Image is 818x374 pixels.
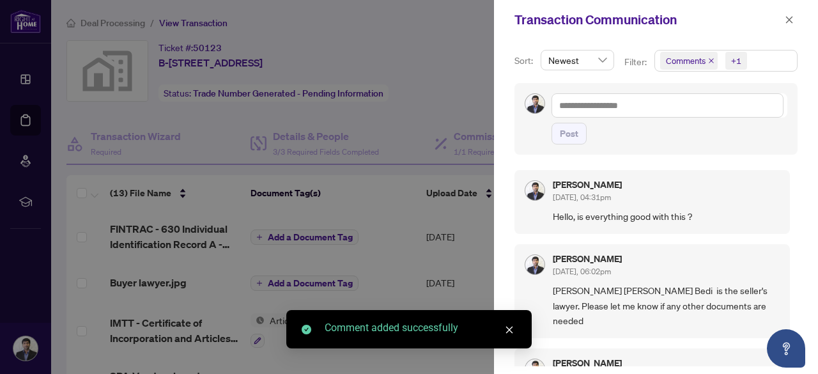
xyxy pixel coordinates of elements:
span: [DATE], 06:02pm [553,267,611,276]
div: Transaction Communication [514,10,781,29]
img: Profile Icon [525,94,544,113]
span: Newest [548,51,606,70]
span: Comments [660,52,718,70]
img: Profile Icon [525,181,544,200]
div: +1 [731,54,741,67]
img: Profile Icon [525,255,544,274]
p: Sort: [514,54,536,68]
p: Filter: [624,55,649,69]
span: close [505,325,514,334]
button: Open asap [767,329,805,368]
span: close [708,58,714,64]
button: Post [552,123,587,144]
h5: [PERSON_NAME] [553,254,622,263]
span: check-circle [302,325,311,334]
span: Hello, is everything good with this ? [553,209,780,224]
span: close [785,15,794,24]
span: Comments [666,54,706,67]
h5: [PERSON_NAME] [553,180,622,189]
a: Close [502,323,516,337]
div: Comment added successfully [325,320,516,336]
h5: [PERSON_NAME] [553,359,622,368]
span: [PERSON_NAME] [PERSON_NAME] Bedi is the seller's lawyer. Please let me know if any other document... [553,283,780,328]
span: [DATE], 04:31pm [553,192,611,202]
